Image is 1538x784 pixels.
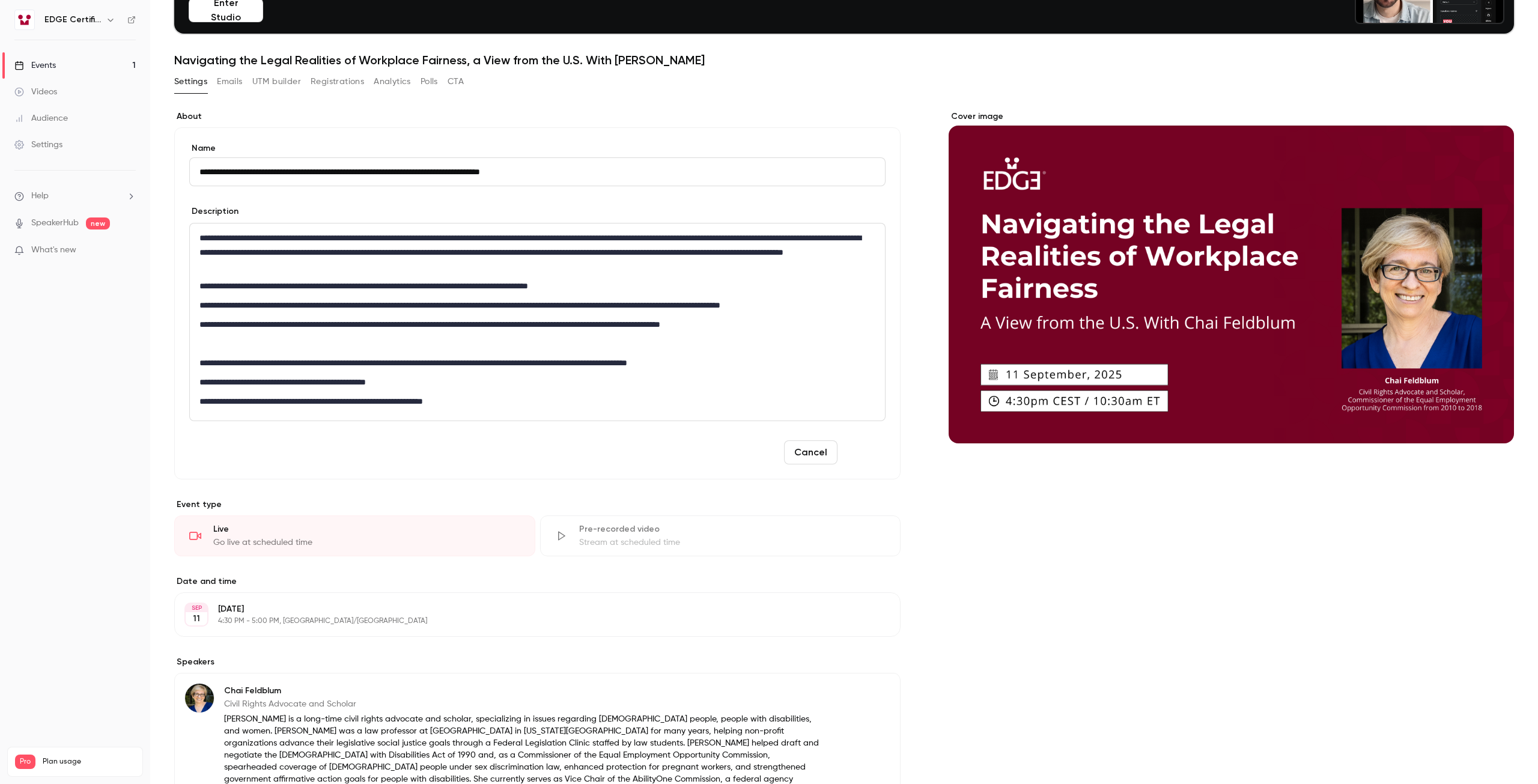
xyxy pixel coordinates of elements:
div: Events [14,59,56,71]
div: The name has been changed [19,188,142,200]
label: About [174,111,901,123]
p: Event type [174,499,901,511]
div: Videos [14,86,57,98]
button: go back [8,5,31,28]
div: Salim says… [10,181,231,217]
button: Upload attachment [57,394,67,403]
textarea: Message… [10,368,230,389]
div: Settings [14,139,62,151]
p: 4:30 PM - 5:00 PM, [GEOGRAPHIC_DATA]/[GEOGRAPHIC_DATA] [218,616,837,626]
span: Pro [15,755,35,769]
div: user says… [10,217,231,264]
button: Gif picker [38,394,47,403]
img: EDGE Certification [15,10,34,29]
button: Send a message… [206,389,225,408]
span: Help [31,190,49,202]
div: user says… [10,94,231,154]
h1: [PERSON_NAME] [58,6,136,15]
div: Go live at scheduled time [213,536,520,548]
span: new [86,217,110,229]
div: thank you, am i good to go now or are you still setting it up? [53,224,221,248]
h1: Navigating the Legal Realities of Workplace Fairness, a View from the U.S. With [PERSON_NAME] [174,53,1514,67]
div: thumbs up [139,312,231,391]
label: Name [189,142,886,154]
p: Chai Feldblum [224,685,822,697]
div: Close [211,5,233,26]
div: thank you, am i good to go now or are you still setting it up? [43,217,231,255]
div: Pre-recorded videoStream at scheduled time [540,515,901,556]
div: Stream at scheduled time [579,536,886,548]
button: Emails [217,72,242,91]
span: Plan usage [43,757,135,767]
button: Cancel [784,440,837,464]
label: Cover image [949,111,1514,123]
div: you're good to go! [19,272,97,284]
button: Settings [174,72,207,91]
div: Sure, let me change it for you [10,153,154,180]
div: Hi [PERSON_NAME], amazing, thanks for your support. Can we call it "EDGE Certification" [53,102,221,137]
p: Civil Rights Advocate and Scholar [224,698,822,710]
button: Polls [421,72,438,91]
div: Sure, let me change it for you [19,160,145,172]
p: [DATE] [218,603,837,615]
button: UTM builder [252,72,301,91]
img: Profile image for Salim [34,7,53,26]
div: Audience [14,112,68,124]
button: Registrations [311,72,364,91]
a: SpeakerHub [31,217,79,229]
div: Hi [PERSON_NAME], amazing, thanks for your support. Can we call it "EDGE Certification" [43,94,231,144]
button: Start recording [76,394,86,403]
section: description [189,223,886,421]
button: Emoji picker [19,394,28,403]
button: Home [188,5,211,28]
div: editor [190,223,885,421]
button: Analytics [374,72,411,91]
div: LiveGo live at scheduled time [174,515,535,556]
div: Pre-recorded video [579,523,886,535]
div: The name has been changed [10,181,151,207]
div: thumbs up [149,326,221,384]
div: [PERSON_NAME] • 1h ago [19,293,114,300]
h6: EDGE Certification [44,14,101,26]
label: Description [189,205,239,217]
p: Active 30m ago [58,15,120,27]
button: Save [842,440,886,464]
li: help-dropdown-opener [14,190,136,202]
section: Cover image [949,111,1514,443]
div: Salim says… [10,264,231,312]
div: user says… [10,312,231,406]
p: 11 [193,613,200,625]
div: Salim says… [10,153,231,181]
div: you're good to go![PERSON_NAME] • 1h ago [10,264,106,291]
img: Chai Feldblum [185,684,214,713]
div: Live [213,523,520,535]
div: SEP [186,604,207,612]
button: CTA [448,72,464,91]
label: Date and time [174,576,901,588]
span: What's new [31,244,76,257]
label: Speakers [174,656,901,668]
